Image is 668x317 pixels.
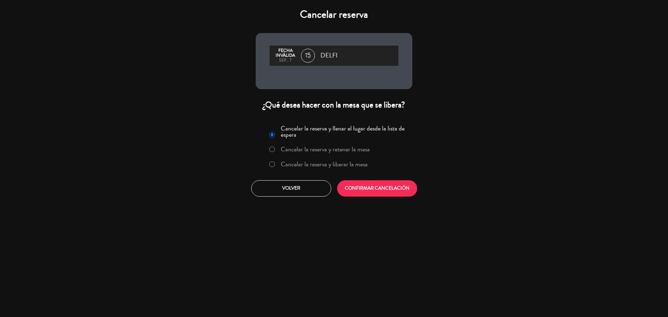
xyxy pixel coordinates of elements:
span: DELFI [320,50,337,61]
h4: Cancelar reserva [256,8,412,21]
div: ¿Qué desea hacer con la mesa que se libera? [256,100,412,110]
span: 15 [301,49,315,63]
div: Fecha inválida [273,48,297,58]
label: Cancelar la reserva y retener la mesa [281,146,370,152]
label: Cancelar la reserva y liberar la mesa [281,161,368,167]
div: sep., 7 [273,58,297,63]
button: CONFIRMAR CANCELACIÓN [337,180,417,197]
button: Volver [251,180,331,197]
label: Cancelar la reserva y llenar el lugar desde la lista de espera [281,125,408,138]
